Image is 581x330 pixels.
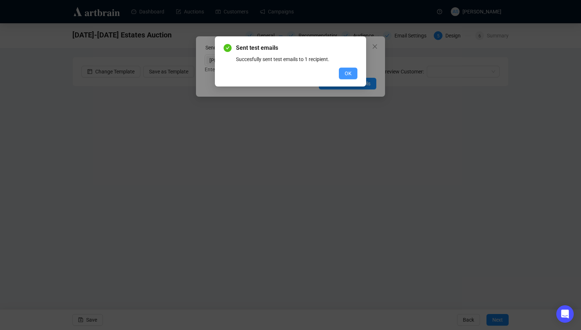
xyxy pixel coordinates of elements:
[345,69,352,77] span: OK
[236,44,357,52] span: Sent test emails
[224,44,232,52] span: check-circle
[556,305,574,323] div: Open Intercom Messenger
[339,68,357,79] button: OK
[236,55,357,63] div: Succesfully sent test emails to 1 recipient.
